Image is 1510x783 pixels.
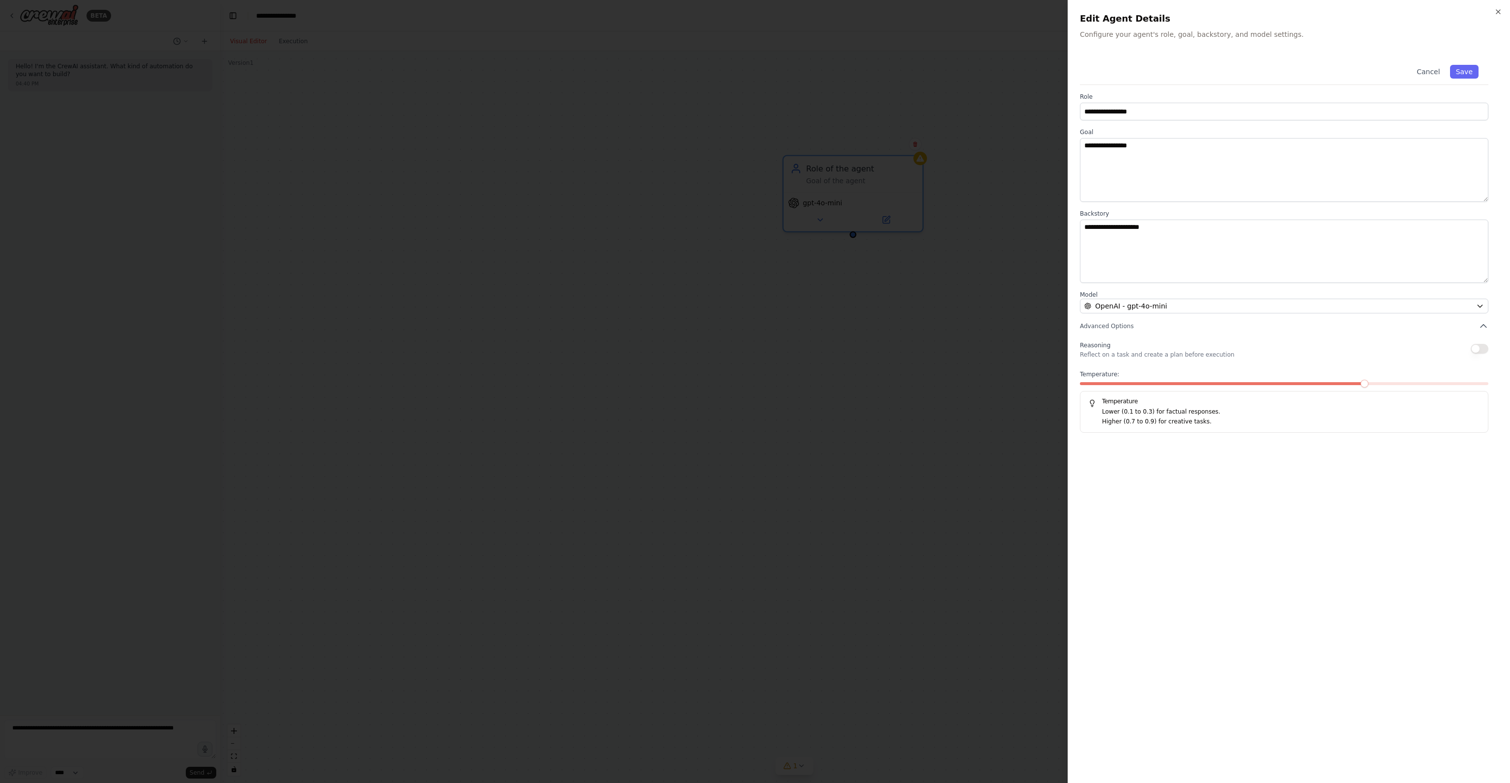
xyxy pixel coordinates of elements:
label: Goal [1080,128,1488,136]
h2: Edit Agent Details [1080,12,1498,26]
button: OpenAI - gpt-4o-mini [1080,299,1488,313]
span: OpenAI - gpt-4o-mini [1095,301,1167,311]
label: Backstory [1080,210,1488,218]
span: Advanced Options [1080,322,1133,330]
label: Role [1080,93,1488,101]
p: Reflect on a task and create a plan before execution [1080,351,1234,359]
button: Save [1450,65,1479,79]
p: Configure your agent's role, goal, backstory, and model settings. [1080,29,1498,39]
p: Higher (0.7 to 0.9) for creative tasks. [1102,417,1480,427]
button: Advanced Options [1080,321,1488,331]
h5: Temperature [1088,397,1480,405]
span: Temperature: [1080,370,1119,378]
p: Lower (0.1 to 0.3) for factual responses. [1102,407,1480,417]
span: Reasoning [1080,342,1110,349]
button: Cancel [1411,65,1446,79]
label: Model [1080,291,1488,299]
